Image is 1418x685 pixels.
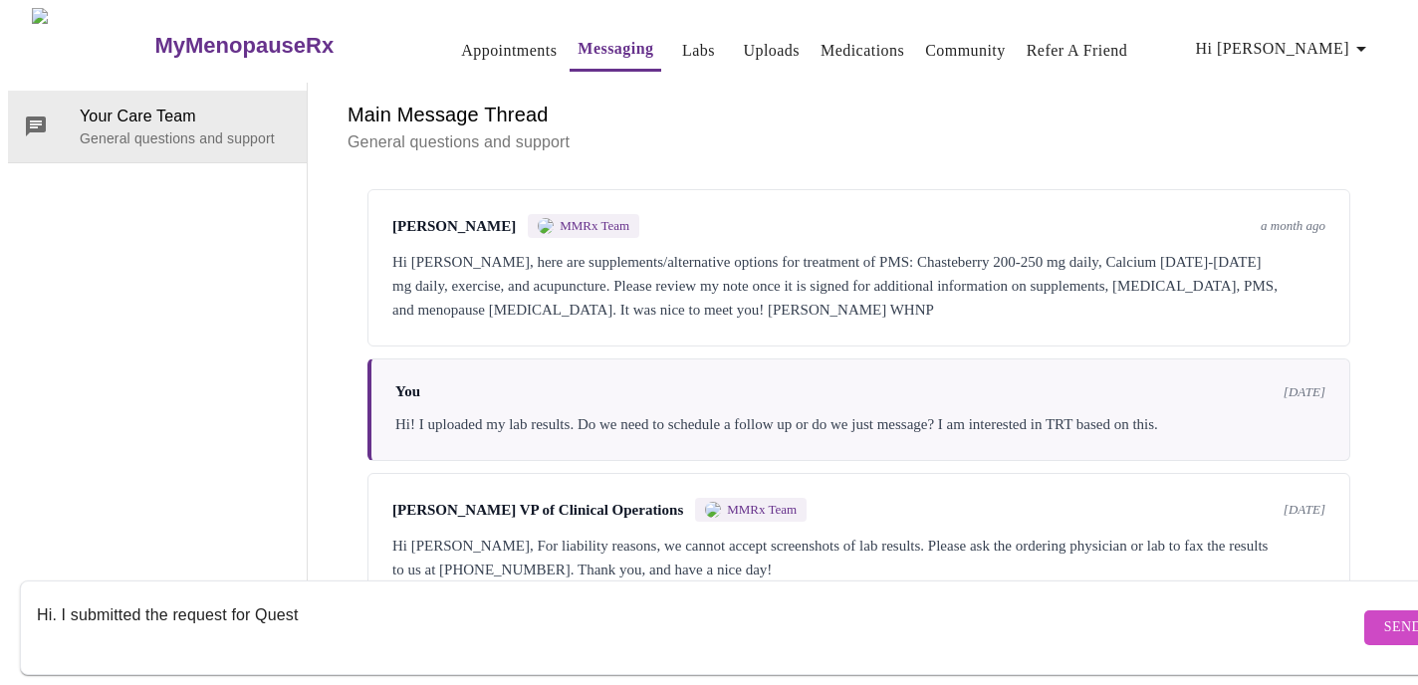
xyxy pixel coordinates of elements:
span: [DATE] [1284,502,1325,518]
textarea: Send a message about your appointment [37,595,1359,659]
span: Your Care Team [80,105,291,128]
a: Medications [821,37,904,65]
h3: MyMenopauseRx [154,33,334,59]
button: Hi [PERSON_NAME] [1188,29,1381,69]
span: MMRx Team [560,218,629,234]
button: Medications [813,31,912,71]
button: Refer a Friend [1019,31,1136,71]
p: General questions and support [80,128,291,148]
a: Refer a Friend [1027,37,1128,65]
a: Uploads [743,37,800,65]
a: Messaging [578,35,653,63]
button: Community [917,31,1014,71]
span: MMRx Team [727,502,797,518]
button: Messaging [570,29,661,72]
a: MyMenopauseRx [152,11,413,81]
button: Labs [666,31,730,71]
div: Your Care TeamGeneral questions and support [8,91,307,162]
a: Appointments [461,37,557,65]
img: MMRX [538,218,554,234]
span: Hi [PERSON_NAME] [1196,35,1373,63]
span: [DATE] [1284,384,1325,400]
img: MyMenopauseRx Logo [32,8,152,83]
button: Appointments [453,31,565,71]
span: [PERSON_NAME] [392,218,516,235]
span: You [395,383,420,400]
span: [PERSON_NAME] VP of Clinical Operations [392,502,683,519]
div: Hi [PERSON_NAME], here are supplements/alternative options for treatment of PMS: Chasteberry 200-... [392,250,1325,322]
a: Community [925,37,1006,65]
button: Uploads [735,31,808,71]
div: Hi! I uploaded my lab results. Do we need to schedule a follow up or do we just message? I am int... [395,412,1325,436]
h6: Main Message Thread [348,99,1370,130]
span: a month ago [1261,218,1325,234]
div: Hi [PERSON_NAME], For liability reasons, we cannot accept screenshots of lab results. Please ask ... [392,534,1325,581]
a: Labs [682,37,715,65]
img: MMRX [705,502,721,518]
p: General questions and support [348,130,1370,154]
